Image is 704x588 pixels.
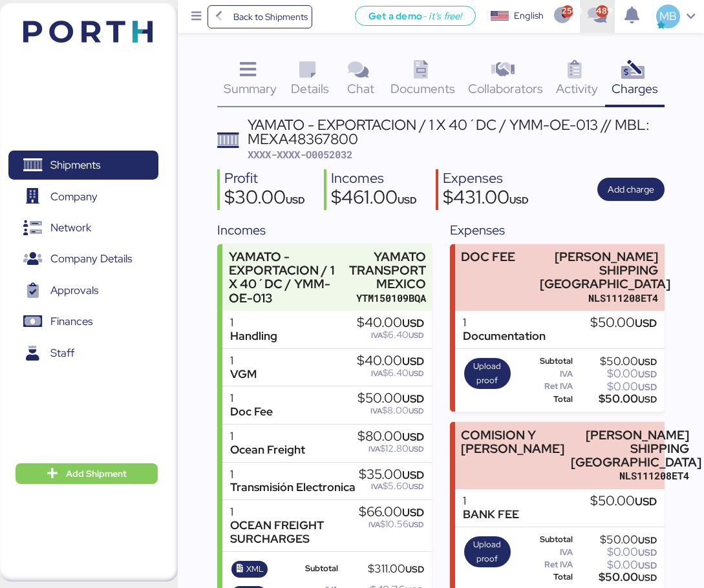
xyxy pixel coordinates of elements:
[8,244,158,274] a: Company Details
[357,430,424,444] div: $80.00
[331,169,417,188] div: Incomes
[349,250,426,291] div: YAMATO TRANSPORT MEXICO
[224,188,305,210] div: $30.00
[402,468,424,482] span: USD
[597,178,665,201] button: Add charge
[230,316,277,330] div: 1
[405,563,424,575] span: USD
[347,80,374,97] span: Chat
[638,572,657,583] span: USD
[230,392,273,405] div: 1
[50,156,100,174] span: Shipments
[368,520,380,530] span: IVA
[575,394,657,404] div: $50.00
[357,330,424,340] div: $6.40
[575,547,657,557] div: $0.00
[8,213,158,243] a: Network
[469,538,507,566] span: Upload proof
[638,547,657,558] span: USD
[571,428,689,469] div: [PERSON_NAME] SHIPPING [GEOGRAPHIC_DATA]
[8,339,158,368] a: Staff
[468,80,543,97] span: Collaborators
[402,430,424,444] span: USD
[409,520,424,530] span: USD
[368,444,380,454] span: IVA
[635,316,657,330] span: USD
[517,382,573,391] div: Ret IVA
[208,5,313,28] a: Back to Shipments
[230,505,359,519] div: 1
[638,356,657,368] span: USD
[517,572,573,582] div: Total
[390,80,455,97] span: Documents
[402,316,424,330] span: USD
[517,535,573,544] div: Subtotal
[463,508,519,521] div: BANK FEE
[357,354,424,368] div: $40.00
[450,220,665,240] div: Expenses
[357,392,424,406] div: $50.00
[612,80,658,97] span: Charges
[608,182,654,197] span: Add charge
[291,80,329,97] span: Details
[571,469,689,483] div: NLS111208ET4
[556,80,598,97] span: Activity
[402,505,424,520] span: USD
[230,354,257,368] div: 1
[464,358,510,389] button: Upload proof
[517,560,573,569] div: Ret IVA
[231,561,268,578] button: XML
[638,381,657,393] span: USD
[331,188,417,210] div: $461.00
[517,395,573,404] div: Total
[357,444,424,454] div: $12.80
[463,330,546,343] div: Documentation
[638,534,657,546] span: USD
[186,6,208,28] button: Menu
[230,468,356,481] div: 1
[443,169,529,188] div: Expenses
[8,151,158,180] a: Shipments
[230,481,356,494] div: Transmisión Electronica
[517,548,573,557] div: IVA
[357,316,424,330] div: $40.00
[50,249,132,268] span: Company Details
[341,564,425,574] div: $311.00
[469,359,507,388] span: Upload proof
[540,291,658,305] div: NLS111208ET4
[217,220,432,240] div: Incomes
[635,494,657,509] span: USD
[230,443,305,457] div: Ocean Freight
[349,291,426,305] div: YTM150109BQA
[517,370,573,379] div: IVA
[443,188,529,210] div: $431.00
[590,316,657,330] div: $50.00
[409,481,424,492] span: USD
[8,307,158,337] a: Finances
[357,406,424,415] div: $8.00
[50,344,74,362] span: Staff
[359,481,424,491] div: $5.60
[461,428,564,456] div: COMISION Y [PERSON_NAME]
[359,520,424,529] div: $10.56
[575,369,657,379] div: $0.00
[371,368,383,379] span: IVA
[50,312,92,331] span: Finances
[575,560,657,570] div: $0.00
[409,406,424,416] span: USD
[371,481,383,492] span: IVA
[371,330,383,341] span: IVA
[517,357,573,366] div: Subtotal
[575,572,657,582] div: $50.00
[246,562,264,576] span: XML
[402,392,424,406] span: USD
[230,430,305,443] div: 1
[575,535,657,545] div: $50.00
[357,368,424,378] div: $6.40
[359,505,424,520] div: $66.00
[50,187,98,206] span: Company
[50,218,91,237] span: Network
[509,194,529,206] span: USD
[230,519,359,546] div: OCEAN FREIGHT SURCHARGES
[16,463,158,484] button: Add Shipment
